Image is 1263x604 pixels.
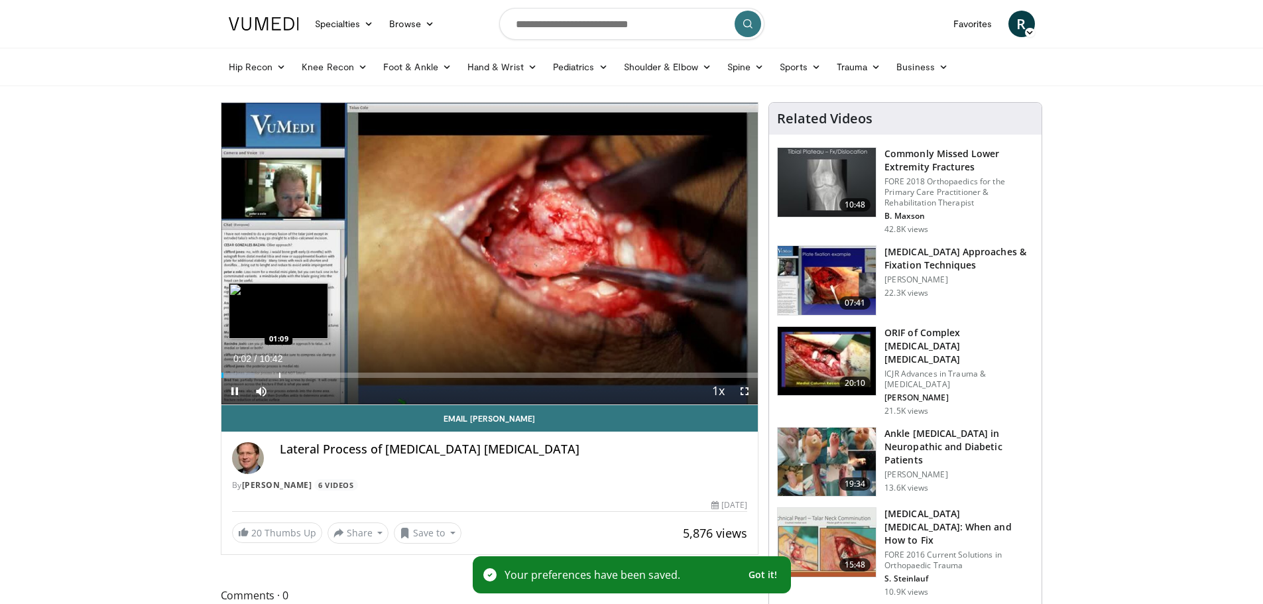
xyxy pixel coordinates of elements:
[945,11,1000,37] a: Favorites
[705,378,731,404] button: Playback Rate
[888,54,956,80] a: Business
[711,499,747,511] div: [DATE]
[459,54,545,80] a: Hand & Wrist
[839,377,871,390] span: 20:10
[328,522,389,544] button: Share
[314,479,358,491] a: 6 Videos
[232,442,264,474] img: Avatar
[221,103,758,405] video-js: Video Player
[884,483,928,493] p: 13.6K views
[233,353,251,364] span: 0:02
[1008,11,1035,37] a: R
[884,326,1034,366] h3: ORIF of Complex [MEDICAL_DATA] [MEDICAL_DATA]
[884,369,1034,390] p: ICJR Advances in Trauma & [MEDICAL_DATA]
[778,246,876,315] img: a62318ec-2188-4613-ae5d-84e3ab2d8b19.150x105_q85_crop-smart_upscale.jpg
[884,224,928,235] p: 42.8K views
[221,54,294,80] a: Hip Recon
[884,574,1034,584] p: S. Steinlauf
[221,587,759,604] span: Comments 0
[884,393,1034,403] p: [PERSON_NAME]
[884,176,1034,208] p: FORE 2018 Orthopaedics for the Primary Care Practitioner & Rehabilitation Therapist
[839,477,871,491] span: 19:34
[229,283,328,339] img: image.jpeg
[221,373,758,378] div: Progress Bar
[259,353,282,364] span: 10:42
[248,378,274,404] button: Mute
[777,111,872,127] h4: Related Videos
[884,211,1034,221] p: B. Maxson
[884,406,928,416] p: 21.5K views
[719,54,772,80] a: Spine
[499,8,764,40] input: Search topics, interventions
[778,327,876,396] img: 473b5e14-8287-4df3-9ec5-f9baf7e98445.150x105_q85_crop-smart_upscale.jpg
[777,147,1034,235] a: 10:48 Commonly Missed Lower Extremity Fractures FORE 2018 Orthopaedics for the Primary Care Pract...
[778,428,876,497] img: 553c0fcc-025f-46a8-abd3-2bc504dbb95e.150x105_q85_crop-smart_upscale.jpg
[884,245,1034,272] h3: [MEDICAL_DATA] Approaches & Fixation Techniques
[829,54,889,80] a: Trauma
[229,17,299,30] img: VuMedi Logo
[778,148,876,217] img: 4aa379b6-386c-4fb5-93ee-de5617843a87.150x105_q85_crop-smart_upscale.jpg
[772,54,829,80] a: Sports
[839,296,871,310] span: 07:41
[242,479,312,491] a: [PERSON_NAME]
[839,198,871,211] span: 10:48
[394,522,461,544] button: Save to
[884,507,1034,547] h3: [MEDICAL_DATA] [MEDICAL_DATA]: When and How to Fix
[749,569,778,581] span: Got it!
[545,54,616,80] a: Pediatrics
[232,479,748,491] div: By
[221,378,248,404] button: Pause
[294,54,375,80] a: Knee Recon
[778,508,876,577] img: 19b3bb0b-848f-428d-92a0-427b08e78691.150x105_q85_crop-smart_upscale.jpg
[221,405,758,432] a: Email [PERSON_NAME]
[251,526,262,539] span: 20
[884,427,1034,467] h3: Ankle [MEDICAL_DATA] in Neuropathic and Diabetic Patients
[616,54,719,80] a: Shoulder & Elbow
[280,442,748,457] h4: Lateral Process of [MEDICAL_DATA] [MEDICAL_DATA]
[884,550,1034,571] p: FORE 2016 Current Solutions in Orthopaedic Trauma
[777,245,1034,316] a: 07:41 [MEDICAL_DATA] Approaches & Fixation Techniques [PERSON_NAME] 22.3K views
[777,326,1034,416] a: 20:10 ORIF of Complex [MEDICAL_DATA] [MEDICAL_DATA] ICJR Advances in Trauma & [MEDICAL_DATA] [PER...
[884,274,1034,285] p: [PERSON_NAME]
[839,558,871,572] span: 15:48
[255,353,257,364] span: /
[307,11,382,37] a: Specialties
[505,567,680,583] p: Your preferences have been saved.
[683,525,747,541] span: 5,876 views
[731,378,758,404] button: Fullscreen
[884,288,928,298] p: 22.3K views
[777,507,1034,597] a: 15:48 [MEDICAL_DATA] [MEDICAL_DATA]: When and How to Fix FORE 2016 Current Solutions in Orthopaed...
[884,469,1034,480] p: [PERSON_NAME]
[884,147,1034,174] h3: Commonly Missed Lower Extremity Fractures
[884,587,928,597] p: 10.9K views
[381,11,442,37] a: Browse
[777,427,1034,497] a: 19:34 Ankle [MEDICAL_DATA] in Neuropathic and Diabetic Patients [PERSON_NAME] 13.6K views
[375,54,459,80] a: Foot & Ankle
[232,522,322,543] a: 20 Thumbs Up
